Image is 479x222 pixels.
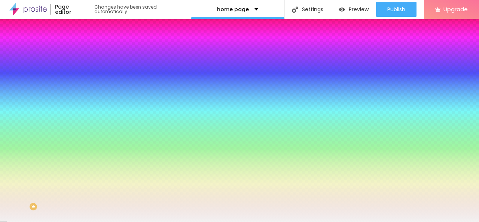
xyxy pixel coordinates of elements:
[51,4,87,15] div: Page editor
[292,6,298,13] img: Icone
[339,6,345,13] img: view-1.svg
[349,6,369,12] span: Preview
[331,2,376,17] button: Preview
[443,6,468,12] span: Upgrade
[94,5,191,14] div: Changes have been saved automatically
[376,2,417,17] button: Publish
[387,6,405,12] span: Publish
[217,7,249,12] p: home page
